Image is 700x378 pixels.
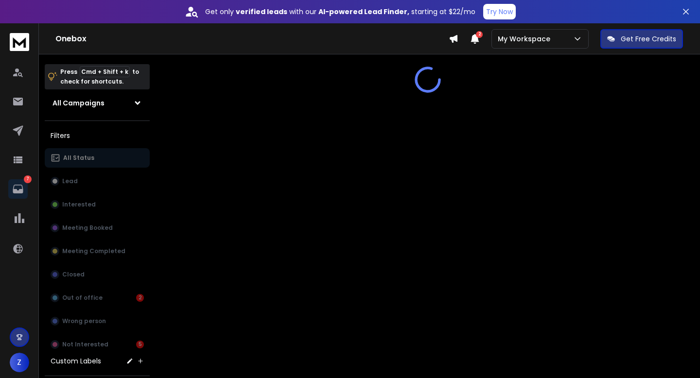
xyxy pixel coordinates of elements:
button: Z [10,353,29,372]
h1: Onebox [55,33,449,45]
span: Cmd + Shift + k [80,66,130,77]
strong: verified leads [236,7,287,17]
button: Get Free Credits [600,29,683,49]
button: Try Now [483,4,516,19]
h3: Custom Labels [51,356,101,366]
a: 7 [8,179,28,199]
h3: Filters [45,129,150,142]
img: logo [10,33,29,51]
p: 7 [24,175,32,183]
strong: AI-powered Lead Finder, [318,7,409,17]
button: All Campaigns [45,93,150,113]
p: Get only with our starting at $22/mo [205,7,475,17]
h1: All Campaigns [52,98,105,108]
p: Try Now [486,7,513,17]
span: 2 [476,31,483,38]
p: Get Free Credits [621,34,676,44]
p: My Workspace [498,34,554,44]
p: Press to check for shortcuts. [60,67,139,86]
